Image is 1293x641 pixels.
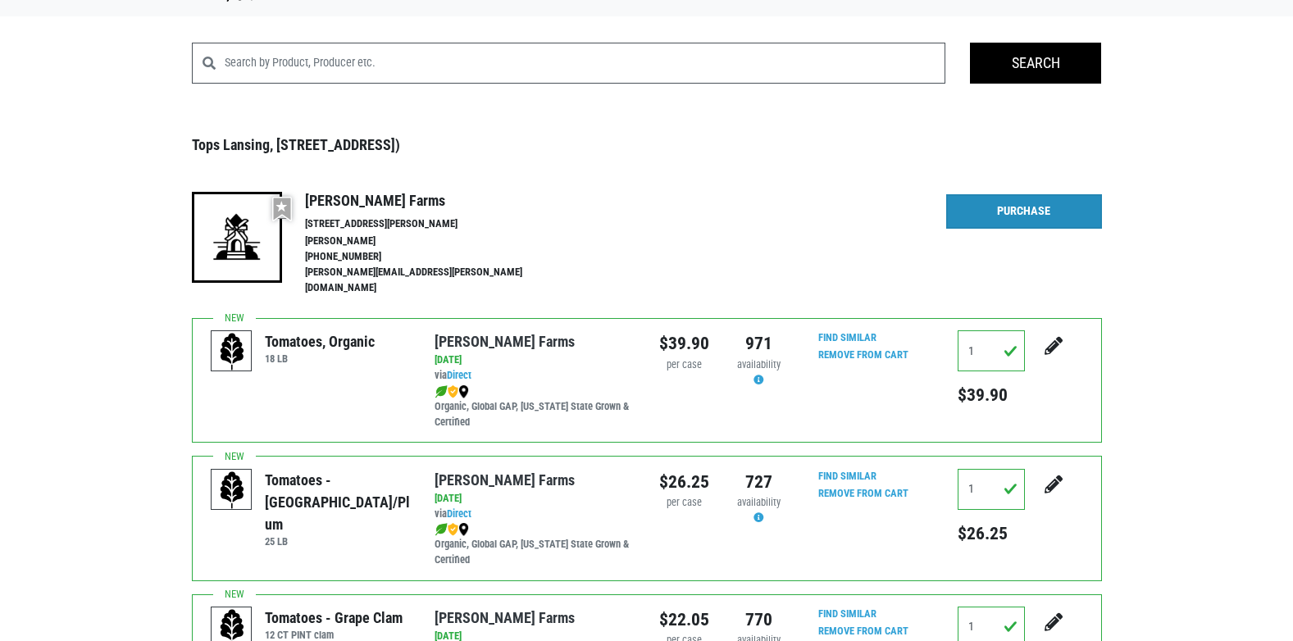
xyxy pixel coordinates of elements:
[435,471,575,489] a: [PERSON_NAME] Farms
[958,330,1025,371] input: Qty
[734,330,784,357] div: 971
[305,216,558,232] li: [STREET_ADDRESS][PERSON_NAME]
[958,469,1025,510] input: Qty
[265,629,403,641] h6: 12 CT PINT clam
[958,523,1025,544] h5: $26.25
[970,43,1101,84] input: Search
[305,249,558,265] li: [PHONE_NUMBER]
[435,521,634,568] div: Organic, Global GAP, [US_STATE] State Grown & Certified
[435,333,575,350] a: [PERSON_NAME] Farms
[818,607,876,620] a: Find Similar
[435,523,448,536] img: leaf-e5c59151409436ccce96b2ca1b28e03c.png
[305,192,558,210] h4: [PERSON_NAME] Farms
[458,385,469,398] img: map_marker-0e94453035b3232a4d21701695807de9.png
[225,43,946,84] input: Search by Product, Producer etc.
[447,507,471,520] a: Direct
[659,495,709,511] div: per case
[659,469,709,495] div: $26.25
[448,385,458,398] img: safety-e55c860ca8c00a9c171001a62a92dabd.png
[448,523,458,536] img: safety-e55c860ca8c00a9c171001a62a92dabd.png
[958,384,1025,406] h5: $39.90
[808,622,918,641] input: Remove From Cart
[435,385,448,398] img: leaf-e5c59151409436ccce96b2ca1b28e03c.png
[435,491,634,507] div: [DATE]
[212,470,253,511] img: placeholder-variety-43d6402dacf2d531de610a020419775a.svg
[737,358,781,371] span: availability
[734,607,784,633] div: 770
[265,352,375,365] h6: 18 LB
[659,607,709,633] div: $22.05
[435,352,634,368] div: [DATE]
[734,469,784,495] div: 727
[265,535,410,548] h6: 25 LB
[808,346,918,365] input: Remove From Cart
[737,496,781,508] span: availability
[435,368,634,384] div: via
[265,607,403,629] div: Tomatoes - Grape Clam
[659,330,709,357] div: $39.90
[265,330,375,352] div: Tomatoes, Organic
[447,369,471,381] a: Direct
[192,136,1102,154] h3: Tops Lansing, [STREET_ADDRESS])
[305,265,558,296] li: [PERSON_NAME][EMAIL_ADDRESS][PERSON_NAME][DOMAIN_NAME]
[192,192,282,282] img: 19-7441ae2ccb79c876ff41c34f3bd0da69.png
[946,194,1102,229] a: Purchase
[435,609,575,626] a: [PERSON_NAME] Farms
[458,523,469,536] img: map_marker-0e94453035b3232a4d21701695807de9.png
[435,507,634,522] div: via
[808,484,918,503] input: Remove From Cart
[818,470,876,482] a: Find Similar
[265,469,410,535] div: Tomatoes - [GEOGRAPHIC_DATA]/Plum
[305,234,558,249] li: [PERSON_NAME]
[818,331,876,343] a: Find Similar
[435,384,634,430] div: Organic, Global GAP, [US_STATE] State Grown & Certified
[659,357,709,373] div: per case
[212,331,253,372] img: placeholder-variety-43d6402dacf2d531de610a020419775a.svg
